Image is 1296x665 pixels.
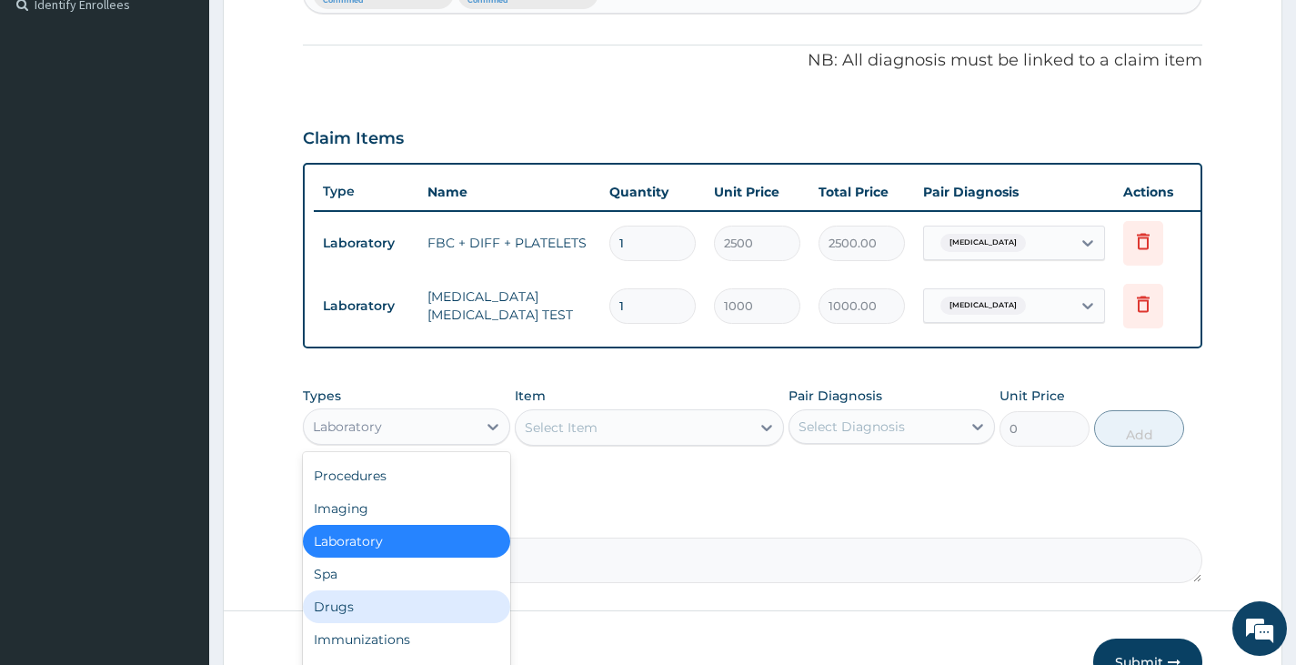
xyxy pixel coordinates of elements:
label: Pair Diagnosis [789,387,882,405]
th: Actions [1114,174,1205,210]
textarea: Type your message and hit 'Enter' [9,458,347,522]
div: Drugs [303,590,509,623]
td: [MEDICAL_DATA] [MEDICAL_DATA] TEST [418,278,600,333]
label: Types [303,388,341,404]
th: Unit Price [705,174,809,210]
p: NB: All diagnosis must be linked to a claim item [303,49,1202,73]
div: Chat with us now [95,102,306,126]
td: Laboratory [314,289,418,323]
th: Pair Diagnosis [914,174,1114,210]
h3: Claim Items [303,129,404,149]
label: Unit Price [1000,387,1065,405]
div: Spa [303,558,509,590]
th: Type [314,175,418,208]
button: Add [1094,410,1184,447]
span: [MEDICAL_DATA] [940,297,1026,315]
div: Imaging [303,492,509,525]
div: Select Item [525,418,598,437]
span: [MEDICAL_DATA] [940,234,1026,252]
label: Item [515,387,546,405]
div: Laboratory [313,418,382,436]
th: Quantity [600,174,705,210]
div: Minimize live chat window [298,9,342,53]
div: Immunizations [303,623,509,656]
th: Total Price [809,174,914,210]
div: Select Diagnosis [799,418,905,436]
td: Laboratory [314,227,418,260]
div: Procedures [303,459,509,492]
img: d_794563401_company_1708531726252_794563401 [34,91,74,136]
div: Laboratory [303,525,509,558]
span: We're online! [105,210,251,394]
td: FBC + DIFF + PLATELETS [418,225,600,261]
label: Comment [303,512,1202,528]
th: Name [418,174,600,210]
